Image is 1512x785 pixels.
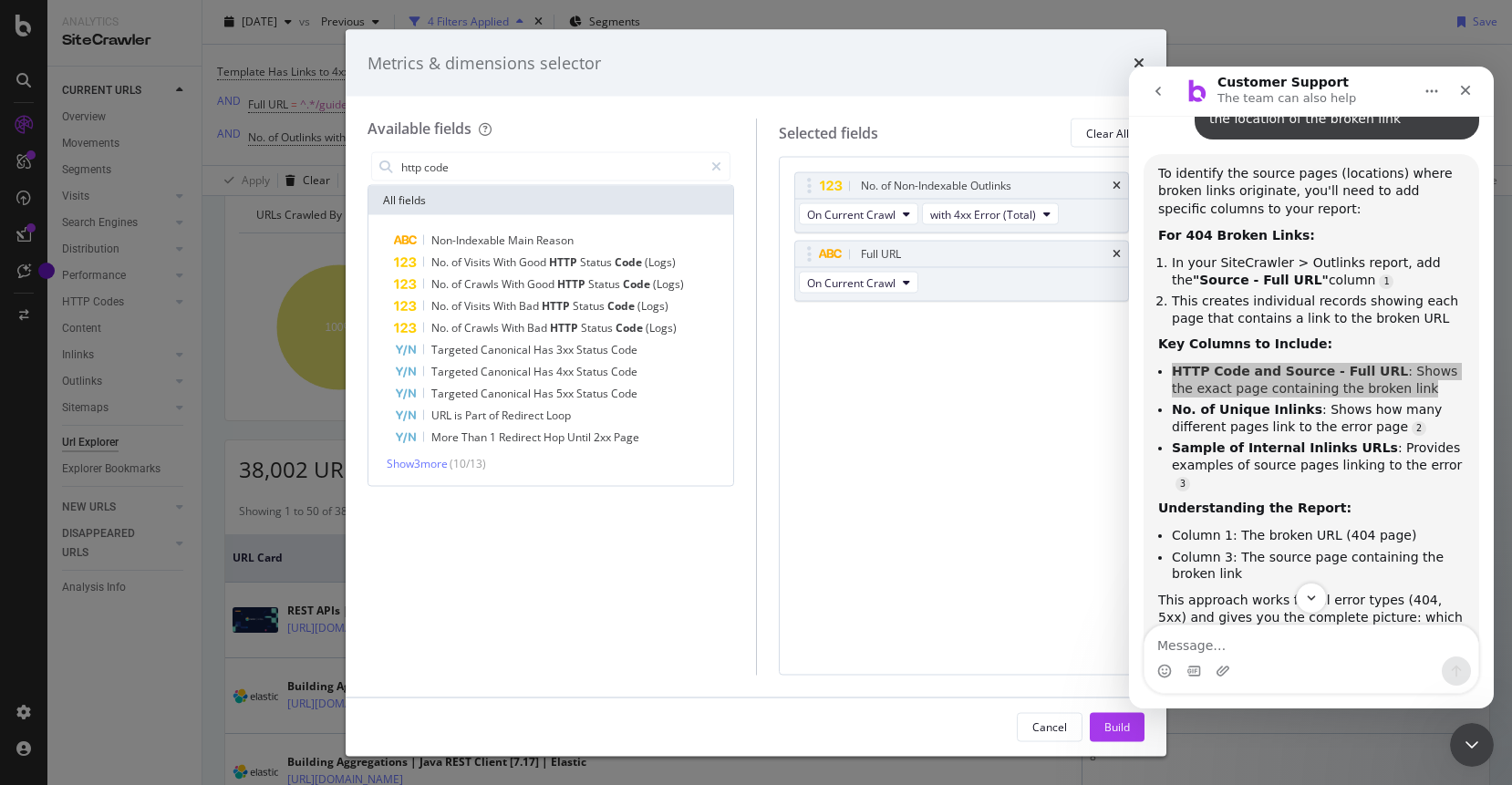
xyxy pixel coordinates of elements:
div: No. of Non-Indexable OutlinkstimesOn Current Crawlwith 4xx Error (Total) [794,172,1130,233]
iframe: Intercom live chat [1129,67,1494,708]
b: Key Columns to Include: [29,270,203,284]
span: With [502,320,527,336]
b: HTTP Code and Source - Full URL [43,297,279,312]
div: Full URL [861,245,901,263]
li: In your SiteCrawler > Outlinks report, add the column [43,188,336,222]
span: Code [616,320,646,336]
span: Code [611,386,637,401]
span: More [431,429,461,445]
span: Status [576,364,611,379]
span: Main [508,232,536,248]
button: On Current Crawl [799,203,918,225]
button: Gif picker [57,597,72,612]
span: URL [431,408,454,423]
span: Until [567,429,594,445]
div: Available fields [368,119,471,139]
div: To identify the source pages (locations) where broken links originate, you'll need to add specifi... [15,88,350,625]
span: Good [527,276,557,292]
span: Show 3 more [387,456,448,471]
div: All fields [368,186,733,215]
input: Search by field name [399,153,703,181]
span: Canonical [481,342,533,357]
b: For 404 Broken Links: [29,161,186,176]
span: No. [431,320,451,336]
span: With [493,298,519,314]
span: On Current Crawl [807,206,896,222]
button: Cancel [1017,712,1082,741]
b: "Source - Full URL" [64,206,200,221]
div: No. of Non-Indexable Outlinks [861,177,1011,195]
span: Visits [464,298,493,314]
span: Status [588,276,623,292]
span: Has [533,386,556,401]
span: (Logs) [653,276,684,292]
span: With [493,254,519,270]
span: 2xx [594,429,614,445]
button: Build [1090,712,1144,741]
span: On Current Crawl [807,274,896,290]
span: Status [580,254,615,270]
span: Redirect [499,429,544,445]
span: HTTP [550,320,581,336]
span: ( 10 / 13 ) [450,456,486,471]
li: Column 3: The source page containing the broken link [43,482,336,516]
span: Targeted [431,386,481,401]
span: Redirect [502,408,546,423]
span: Has [533,364,556,379]
div: Metrics & dimensions selector [368,51,601,75]
a: Source reference 9276045: [47,410,61,425]
span: 5xx [556,386,576,401]
span: Status [576,386,611,401]
span: Visits [464,254,493,270]
span: of [451,254,464,270]
span: Status [573,298,607,314]
span: Code [611,364,637,379]
button: with 4xx Error (Total) [922,203,1059,225]
span: Code [623,276,653,292]
a: Source reference 9276043: [283,355,297,369]
button: Clear All [1071,119,1144,148]
span: Bad [519,298,542,314]
span: HTTP [549,254,580,270]
li: This creates individual records showing each page that contains a link to the broken URL [43,226,336,260]
span: Has [533,342,556,357]
button: Upload attachment [87,597,101,612]
div: To identify the source pages (locations) where broken links originate, you'll need to add specifi... [29,98,336,152]
iframe: Intercom live chat [1450,723,1494,767]
span: Code [607,298,637,314]
span: Code [615,254,645,270]
div: Full URLtimesOn Current Crawl [794,241,1130,302]
span: of [451,298,464,314]
span: Page [614,429,639,445]
span: (Logs) [637,298,668,314]
button: Send a message… [313,590,342,619]
button: On Current Crawl [799,272,918,294]
a: Source reference 9276044: [250,208,264,222]
div: times [1113,249,1121,260]
span: (Logs) [645,254,676,270]
span: No. [431,254,451,270]
span: Targeted [431,342,481,357]
li: : Provides examples of source pages linking to the error [43,373,336,424]
span: is [454,408,465,423]
b: Understanding the Report: [29,434,223,449]
span: HTTP [557,276,588,292]
div: Customer Support says… [15,88,350,646]
span: Part [465,408,489,423]
span: Canonical [481,386,533,401]
span: Crawls [464,320,502,336]
span: No. [431,276,451,292]
span: (Logs) [646,320,677,336]
span: No. [431,298,451,314]
span: of [489,408,502,423]
b: Sample of Internal Inlinks URLs [43,374,269,388]
span: Good [519,254,549,270]
span: Non-Indexable [431,232,508,248]
span: Status [581,320,616,336]
li: Column 1: The broken URL (404 page) [43,460,336,478]
div: Selected fields [779,122,878,143]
